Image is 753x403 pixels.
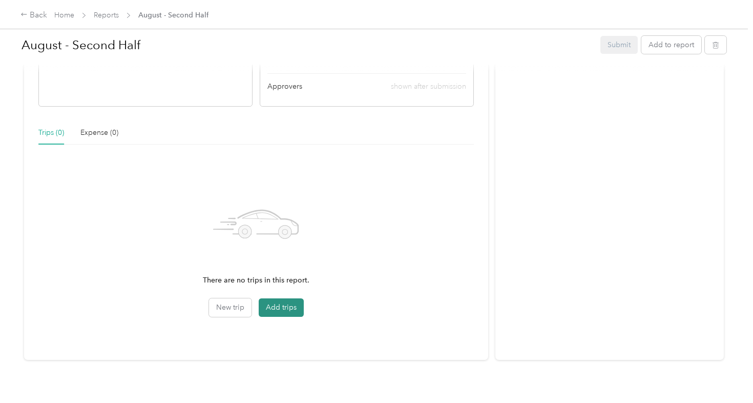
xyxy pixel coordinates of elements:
[20,9,47,22] div: Back
[138,10,208,21] span: August - Second Half
[267,81,302,92] span: Approvers
[209,298,252,317] button: New trip
[203,275,309,286] p: There are no trips in this report.
[259,298,304,317] button: Add trips
[641,36,701,54] button: Add to report
[38,127,64,138] div: Trips (0)
[54,11,74,19] a: Home
[696,346,753,403] iframe: Everlance-gr Chat Button Frame
[22,33,593,57] h1: August - Second Half
[391,82,466,91] span: shown after submission
[94,11,119,19] a: Reports
[80,127,118,138] div: Expense (0)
